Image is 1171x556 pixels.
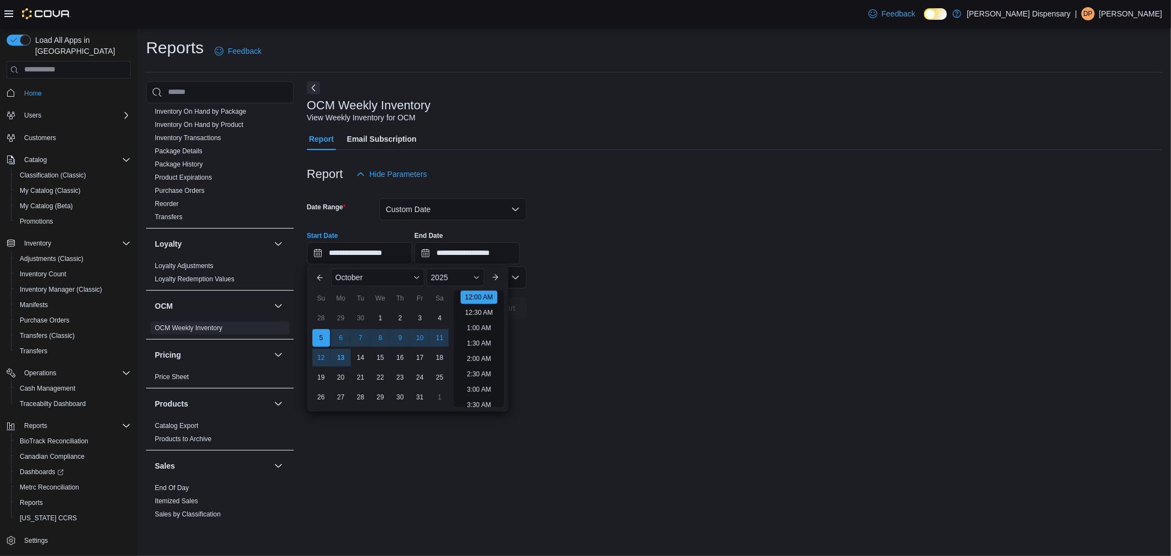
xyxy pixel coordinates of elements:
div: October, 2025 [311,308,450,407]
span: Reports [20,498,43,507]
div: Products [146,419,294,450]
span: Purchase Orders [155,186,205,195]
span: Load All Apps in [GEOGRAPHIC_DATA] [31,35,131,57]
button: Sales [272,459,285,472]
button: Classification (Classic) [11,168,135,183]
span: Metrc Reconciliation [15,481,131,494]
div: Su [312,290,330,307]
span: Traceabilty Dashboard [15,397,131,410]
div: day-28 [352,388,369,406]
button: OCM [155,301,270,312]
a: Sales by Classification [155,510,221,518]
div: Tu [352,290,369,307]
div: Inventory [146,65,294,228]
span: Transfers (Classic) [15,329,131,342]
button: Manifests [11,297,135,313]
span: Settings [20,533,131,547]
a: Feedback [864,3,920,25]
a: Dashboards [11,464,135,480]
a: Traceabilty Dashboard [15,397,90,410]
button: Transfers (Classic) [11,328,135,343]
span: Catalog [24,155,47,164]
div: Sa [431,290,449,307]
button: Loyalty [272,237,285,251]
span: Home [24,89,42,98]
div: day-1 [372,309,389,327]
span: Catalog Export [155,421,198,430]
a: End Of Day [155,484,189,492]
a: Package History [155,160,203,168]
span: Itemized Sales [155,497,198,505]
div: day-6 [332,329,350,347]
button: Traceabilty Dashboard [11,396,135,412]
span: Price Sheet [155,372,189,381]
div: day-29 [332,309,350,327]
a: Transfers [15,344,52,358]
span: [US_STATE] CCRS [20,514,77,522]
a: OCM Weekly Inventory [155,324,222,332]
input: Dark Mode [924,8,947,20]
button: Inventory Count [11,266,135,282]
span: Adjustments (Classic) [20,254,83,263]
span: Manifests [15,298,131,312]
li: 2:00 AM [462,352,495,365]
span: Report [309,128,334,150]
div: day-30 [352,309,369,327]
button: My Catalog (Classic) [11,183,135,198]
div: day-23 [391,369,409,386]
div: View Weekly Inventory for OCM [307,112,416,124]
a: Inventory Count [15,268,71,281]
a: Itemized Sales [155,497,198,505]
div: day-4 [431,309,449,327]
a: Loyalty Redemption Values [155,275,234,283]
span: Product Expirations [155,173,212,182]
a: Adjustments (Classic) [15,252,88,265]
div: day-24 [411,369,429,386]
span: My Catalog (Classic) [20,186,81,195]
div: day-5 [312,329,330,347]
label: Date Range [307,203,346,212]
div: We [372,290,389,307]
div: day-28 [312,309,330,327]
button: Operations [2,365,135,381]
div: Button. Open the month selector. October is currently selected. [331,269,424,286]
p: [PERSON_NAME] Dispensary [967,7,1071,20]
a: Catalog Export [155,422,198,430]
div: day-13 [332,349,350,366]
span: Inventory [20,237,131,250]
div: day-3 [411,309,429,327]
span: Adjustments (Classic) [15,252,131,265]
span: Washington CCRS [15,511,131,525]
button: Reports [20,419,52,432]
span: Transfers [20,347,47,355]
div: day-12 [312,349,330,366]
li: 12:00 AM [461,291,497,304]
span: Users [20,109,131,122]
h3: OCM [155,301,173,312]
div: day-17 [411,349,429,366]
div: Pricing [146,370,294,388]
button: Metrc Reconciliation [11,480,135,495]
span: My Catalog (Beta) [15,199,131,213]
div: day-26 [312,388,330,406]
span: Purchase Orders [20,316,70,325]
span: Classification (Classic) [15,169,131,182]
a: My Catalog (Beta) [15,199,77,213]
div: day-16 [391,349,409,366]
span: Inventory On Hand by Product [155,120,243,129]
span: Hide Parameters [369,169,427,180]
li: 3:00 AM [462,383,495,396]
button: Custom Date [379,198,526,220]
button: Pricing [155,349,270,360]
a: BioTrack Reconciliation [15,435,93,448]
button: Inventory [2,236,135,251]
a: My Catalog (Classic) [15,184,85,197]
button: Canadian Compliance [11,449,135,464]
span: Dashboards [15,465,131,479]
div: day-31 [411,388,429,406]
a: Manifests [15,298,52,312]
div: day-8 [372,329,389,347]
button: Catalog [20,153,51,166]
input: Press the down key to enter a popover containing a calendar. Press the escape key to close the po... [307,242,412,264]
a: Classification (Classic) [15,169,91,182]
